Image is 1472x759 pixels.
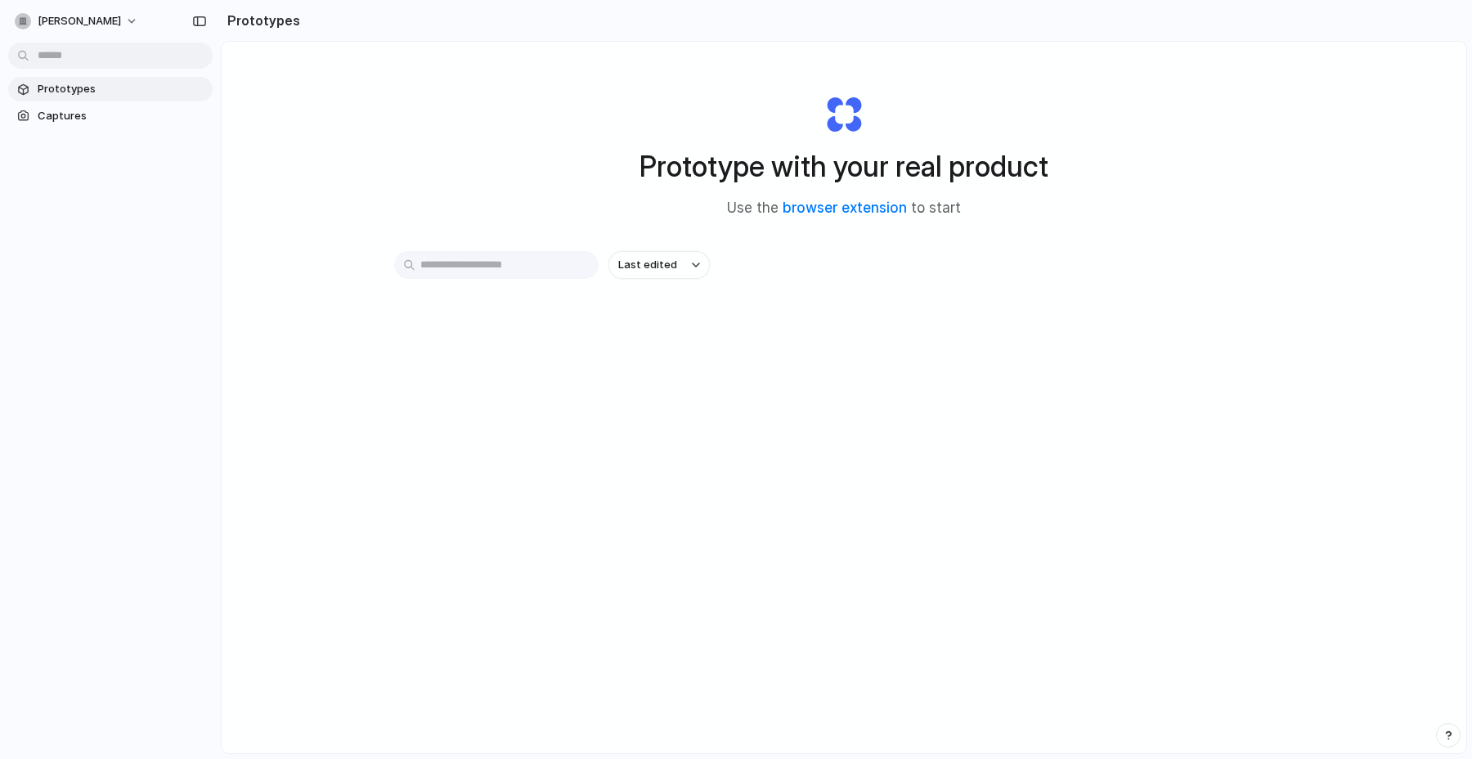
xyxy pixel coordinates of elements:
span: Captures [38,108,206,124]
a: Prototypes [8,77,213,101]
span: [PERSON_NAME] [38,13,121,29]
button: [PERSON_NAME] [8,8,146,34]
button: Last edited [608,251,710,279]
span: Use the to start [727,198,961,219]
span: Last edited [618,257,677,273]
span: Prototypes [38,81,206,97]
a: browser extension [783,200,907,216]
a: Captures [8,104,213,128]
h2: Prototypes [221,11,300,30]
h1: Prototype with your real product [640,145,1048,188]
